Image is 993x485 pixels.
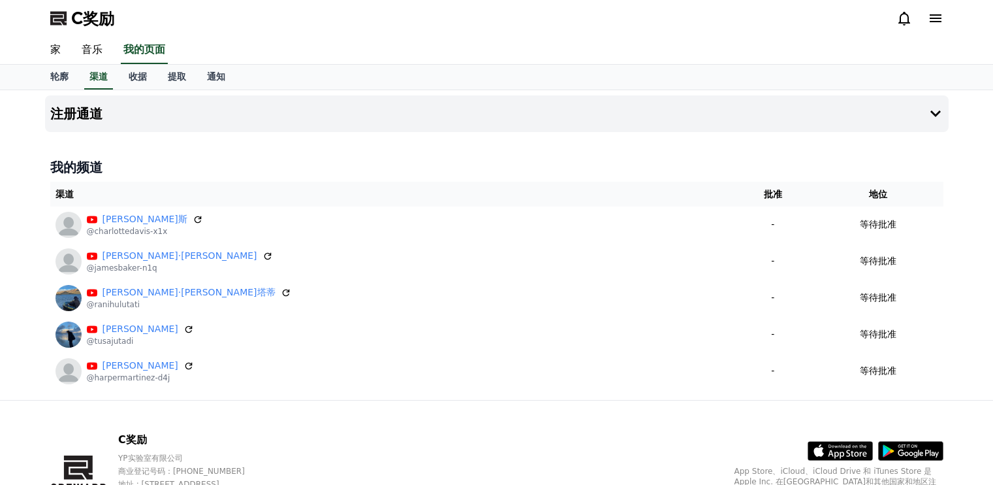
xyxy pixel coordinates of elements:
a: [PERSON_NAME]斯 [102,212,187,226]
font: 收据 [129,71,147,82]
img: 哈珀·马丁内斯 [55,358,82,384]
img: 拉尼·胡鲁塔蒂 [55,285,82,311]
font: - [771,219,774,229]
font: 音乐 [82,43,102,56]
a: [PERSON_NAME] [102,322,178,336]
font: 渠道 [89,71,108,82]
font: [PERSON_NAME]·[PERSON_NAME]塔蒂 [102,287,276,297]
font: 家 [50,43,61,56]
font: 我的频道 [50,159,102,175]
font: 等待批准 [860,329,896,339]
a: 提取 [157,65,197,90]
font: C奖励 [118,433,147,446]
font: YP实验室有限公司 [118,454,183,463]
font: 等待批准 [860,365,896,376]
font: @jamesbaker-n1q [87,263,157,273]
font: 提取 [168,71,186,82]
a: [PERSON_NAME] [102,359,178,373]
font: 通知 [207,71,225,82]
font: C奖励 [71,9,114,27]
font: [PERSON_NAME] [102,360,178,371]
a: 通知 [197,65,236,90]
a: [PERSON_NAME]·[PERSON_NAME] [102,249,257,263]
font: - [771,329,774,339]
font: 我的页面 [123,43,165,56]
font: 等待批准 [860,219,896,229]
font: - [771,365,774,376]
font: 轮廓 [50,71,69,82]
font: @ranihulutati [87,300,140,309]
a: [PERSON_NAME]·[PERSON_NAME]塔蒂 [102,286,276,299]
a: 渠道 [84,65,113,90]
font: - [771,256,774,266]
a: 轮廓 [40,65,79,90]
font: @tusajutadi [87,337,134,346]
font: 注册通道 [50,106,102,122]
img: 图萨·朱塔迪 [55,322,82,348]
img: 詹姆斯·贝克 [55,248,82,275]
font: 等待批准 [860,256,896,266]
font: 等待批准 [860,292,896,303]
img: 夏洛特·戴维斯 [55,212,82,238]
font: 地位 [869,189,887,199]
font: @harpermartinez-d4j [87,373,170,382]
font: [PERSON_NAME]·[PERSON_NAME] [102,250,257,261]
font: [PERSON_NAME]斯 [102,214,187,224]
font: - [771,292,774,303]
font: 批准 [764,189,782,199]
a: 收据 [118,65,157,90]
font: 渠道 [55,189,74,199]
button: 注册通道 [45,95,949,132]
font: @charlottedavis-x1x [87,227,168,236]
font: [PERSON_NAME] [102,324,178,334]
a: 家 [40,37,71,64]
a: 音乐 [71,37,113,64]
a: C奖励 [50,8,114,29]
font: 商业登记号码：[PHONE_NUMBER] [118,467,245,476]
a: 我的页面 [121,37,168,64]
